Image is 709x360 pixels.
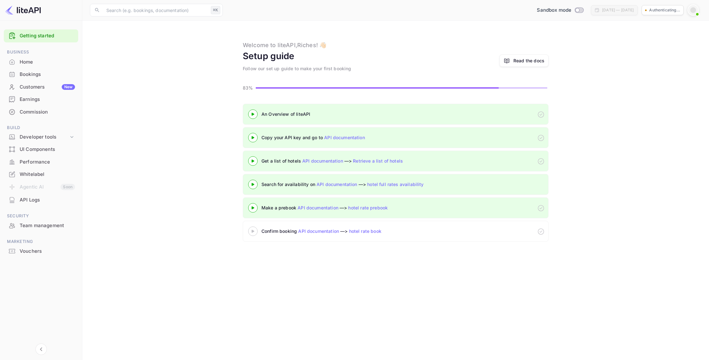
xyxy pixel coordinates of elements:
[4,68,78,81] div: Bookings
[534,7,586,14] div: Switch to Production mode
[4,93,78,105] a: Earnings
[4,245,78,257] a: Vouchers
[4,168,78,181] div: Whitelabel
[20,59,75,66] div: Home
[367,182,424,187] a: hotel full rates availability
[298,205,338,210] a: API documentation
[4,194,78,206] a: API Logs
[20,146,75,153] div: UI Components
[4,93,78,106] div: Earnings
[20,158,75,166] div: Performance
[349,228,381,234] a: hotel rate book
[4,68,78,80] a: Bookings
[261,204,420,211] div: Make a prebook —>
[353,158,403,164] a: Retrieve a list of hotels
[261,158,420,164] div: Get a list of hotels —>
[103,4,208,16] input: Search (e.g. bookings, documentation)
[243,41,326,49] div: Welcome to liteAPI, Riches ! 👋🏻
[20,109,75,116] div: Commission
[4,49,78,56] span: Business
[20,222,75,229] div: Team management
[4,56,78,68] a: Home
[324,135,365,140] a: API documentation
[20,84,75,91] div: Customers
[513,57,544,64] a: Read the docs
[261,111,420,117] div: An Overview of liteAPI
[243,65,351,72] div: Follow our set up guide to make your first booking
[602,7,634,13] div: [DATE] — [DATE]
[4,124,78,131] span: Build
[4,168,78,180] a: Whitelabel
[20,133,69,141] div: Developer tools
[649,7,680,13] p: Authenticating...
[499,54,549,67] a: Read the docs
[20,71,75,78] div: Bookings
[20,196,75,204] div: API Logs
[243,84,254,91] p: 83%
[20,248,75,255] div: Vouchers
[35,344,47,355] button: Collapse navigation
[20,96,75,103] div: Earnings
[317,182,357,187] a: API documentation
[302,158,343,164] a: API documentation
[4,81,78,93] a: CustomersNew
[243,49,295,63] div: Setup guide
[4,132,78,143] div: Developer tools
[4,106,78,118] a: Commission
[211,6,220,14] div: ⌘K
[4,238,78,245] span: Marketing
[261,181,483,188] div: Search for availability on —>
[298,228,339,234] a: API documentation
[20,171,75,178] div: Whitelabel
[4,156,78,168] a: Performance
[348,205,388,210] a: hotel rate prebook
[4,213,78,220] span: Security
[4,143,78,156] div: UI Components
[4,29,78,42] div: Getting started
[4,220,78,231] a: Team management
[537,7,571,14] span: Sandbox mode
[4,220,78,232] div: Team management
[261,228,420,234] div: Confirm booking —>
[62,84,75,90] div: New
[4,143,78,155] a: UI Components
[5,5,41,15] img: LiteAPI logo
[261,134,420,141] div: Copy your API key and go to
[20,32,75,40] a: Getting started
[4,245,78,258] div: Vouchers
